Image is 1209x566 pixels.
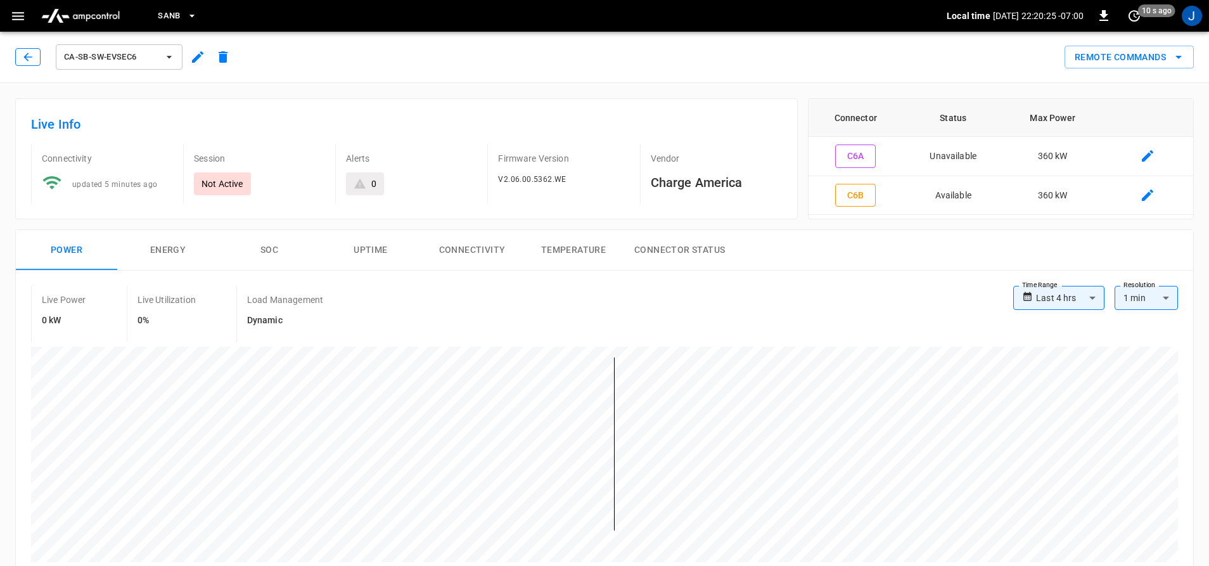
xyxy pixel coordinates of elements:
button: set refresh interval [1124,6,1144,26]
td: Unavailable [903,137,1004,176]
h6: 0% [138,314,196,328]
button: ca-sb-sw-evseC6 [56,44,182,70]
p: Local time [947,10,990,22]
div: Last 4 hrs [1036,286,1104,310]
span: 10 s ago [1138,4,1175,17]
h6: Dynamic [247,314,323,328]
div: 1 min [1115,286,1178,310]
h6: Live Info [31,114,782,134]
p: Connectivity [42,152,173,165]
p: Firmware Version [498,152,629,165]
button: Energy [117,230,219,271]
button: Temperature [523,230,624,271]
p: Session [194,152,325,165]
p: Load Management [247,293,323,306]
h6: 0 kW [42,314,86,328]
button: Uptime [320,230,421,271]
td: Available [903,176,1004,215]
button: SOC [219,230,320,271]
label: Time Range [1022,280,1058,290]
th: Connector [809,99,903,137]
button: Power [16,230,117,271]
td: 360 kW [1004,137,1102,176]
th: Max Power [1004,99,1102,137]
td: 360 kW [1004,176,1102,215]
button: C6A [835,145,876,168]
span: updated 5 minutes ago [72,180,157,189]
h6: Charge America [651,172,782,193]
button: SanB [153,4,202,29]
button: Remote Commands [1065,46,1194,69]
p: Not Active [201,177,243,190]
p: Alerts [346,152,477,165]
th: Status [903,99,1004,137]
label: Resolution [1123,280,1155,290]
span: SanB [158,9,181,23]
button: C6B [835,184,876,207]
p: [DATE] 22:20:25 -07:00 [993,10,1084,22]
img: ampcontrol.io logo [36,4,125,28]
button: Connectivity [421,230,523,271]
span: V2.06.00.5362.WE [498,175,566,184]
div: profile-icon [1182,6,1202,26]
div: 0 [371,177,376,190]
table: connector table [809,99,1193,215]
span: ca-sb-sw-evseC6 [64,50,158,65]
p: Live Power [42,293,86,306]
button: Connector Status [624,230,735,271]
p: Live Utilization [138,293,196,306]
div: remote commands options [1065,46,1194,69]
p: Vendor [651,152,782,165]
